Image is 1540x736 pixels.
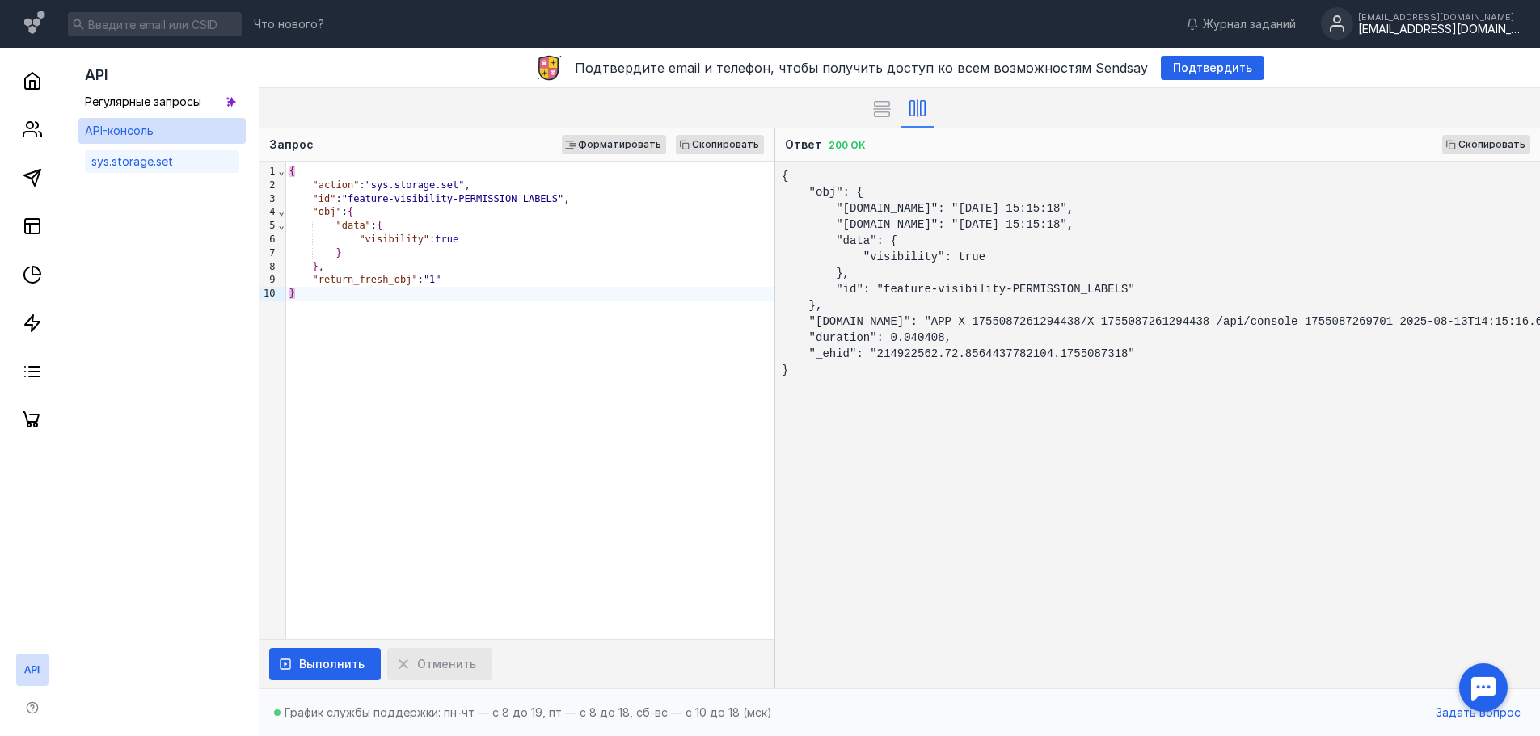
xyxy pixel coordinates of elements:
span: "action" [313,179,360,191]
span: Выполнить [299,658,365,671]
a: API-консоль [78,118,246,144]
span: Скопировать [1458,139,1525,150]
button: Выполнить [269,648,381,680]
span: Fold line [277,166,285,177]
button: Форматировать [562,135,666,154]
span: Задать вопрос [1436,706,1521,720]
span: "return_fresh_obj" [313,274,418,285]
span: "id" [313,193,336,204]
div: 2 [259,179,277,192]
span: Запрос [269,137,314,151]
div: 8 [259,260,277,274]
span: Ответ [785,137,822,151]
div: : , [286,179,774,192]
span: Форматировать [578,139,661,150]
button: Задать вопрос [1428,700,1529,725]
span: 200 OK [829,139,866,151]
span: { [377,220,382,231]
div: : [286,219,774,233]
span: "sys.storage.set" [365,179,465,191]
span: API [85,66,108,83]
span: Регулярные запросы [85,95,201,108]
span: "feature-visibility-PERMISSION_LABELS" [342,193,564,204]
span: Fold line [277,220,285,231]
div: 10 [259,287,277,301]
div: : , [286,192,774,206]
div: 9 [259,273,277,287]
span: Подтвердите email и телефон, чтобы получить доступ ко всем возможностям Sendsay [575,60,1148,76]
span: sys.storage.set [91,154,173,170]
input: Введите email или CSID [68,12,242,36]
div: : [286,273,774,287]
a: Журнал заданий [1178,16,1304,32]
button: Подтвердить [1161,56,1264,80]
div: [EMAIL_ADDRESS][DOMAIN_NAME] [1358,12,1520,22]
span: "data" [335,220,370,231]
div: 3 [259,192,277,206]
span: График службы поддержки: пн-чт — с 8 до 19, пт — с 8 до 18, сб-вс — с 10 до 18 (мск) [285,705,772,719]
div: [EMAIL_ADDRESS][DOMAIN_NAME] [1358,23,1520,36]
span: } [313,261,319,272]
span: "visibility" [359,233,429,245]
span: "obj" [313,206,342,217]
span: { [348,206,353,217]
span: true [435,233,458,245]
a: Регулярные запросы [78,89,246,115]
span: Fold line [277,206,285,217]
div: 1 [259,165,277,179]
div: 7 [259,246,277,260]
span: } [289,288,295,299]
span: Что нового? [254,19,324,30]
span: Скопировать [692,139,759,150]
div: 6 [259,233,277,246]
span: "1" [424,274,441,285]
button: Скопировать [1442,135,1530,154]
a: Что нового? [246,19,332,30]
div: 4 [259,205,277,219]
span: API-консоль [85,124,154,137]
div: , [286,260,774,274]
button: Скопировать [676,135,764,154]
span: Подтвердить [1173,61,1252,75]
span: } [335,247,341,259]
div: : [286,233,774,246]
span: Журнал заданий [1203,16,1296,32]
span: { [289,166,295,177]
div: 5 [259,219,277,233]
div: : [286,205,774,219]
